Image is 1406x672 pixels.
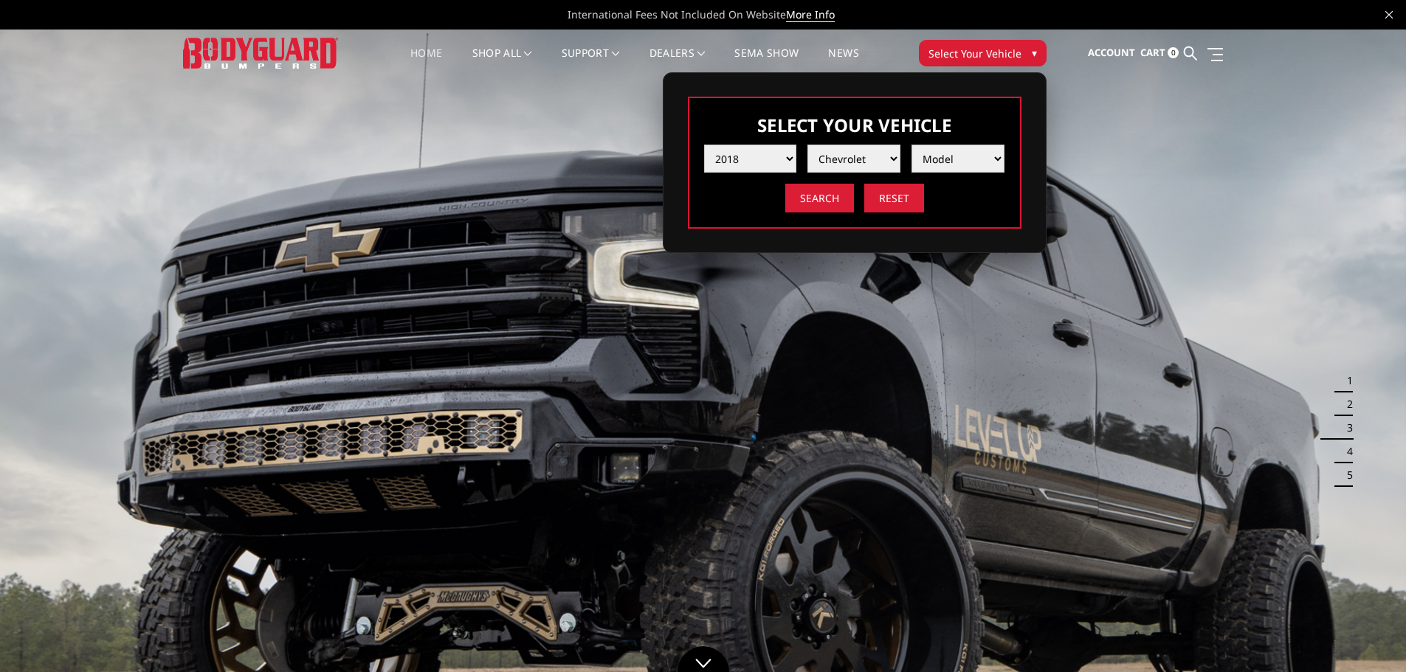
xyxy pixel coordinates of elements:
[1140,46,1165,59] span: Cart
[1168,47,1179,58] span: 0
[183,38,338,68] img: BODYGUARD BUMPERS
[1338,416,1353,440] button: 3 of 5
[1032,45,1037,60] span: ▾
[1338,392,1353,416] button: 2 of 5
[1088,46,1135,59] span: Account
[786,7,835,22] a: More Info
[864,184,924,212] input: Reset
[1338,369,1353,392] button: 1 of 5
[1140,33,1179,73] a: Cart 0
[785,184,854,212] input: Search
[678,646,729,672] a: Click to Down
[734,48,799,77] a: SEMA Show
[1332,601,1406,672] iframe: Chat Widget
[919,40,1047,66] button: Select Your Vehicle
[562,48,620,77] a: Support
[1338,463,1353,487] button: 5 of 5
[704,113,1005,137] h3: Select Your Vehicle
[1088,33,1135,73] a: Account
[410,48,442,77] a: Home
[1338,440,1353,463] button: 4 of 5
[928,46,1021,61] span: Select Your Vehicle
[649,48,706,77] a: Dealers
[472,48,532,77] a: shop all
[828,48,858,77] a: News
